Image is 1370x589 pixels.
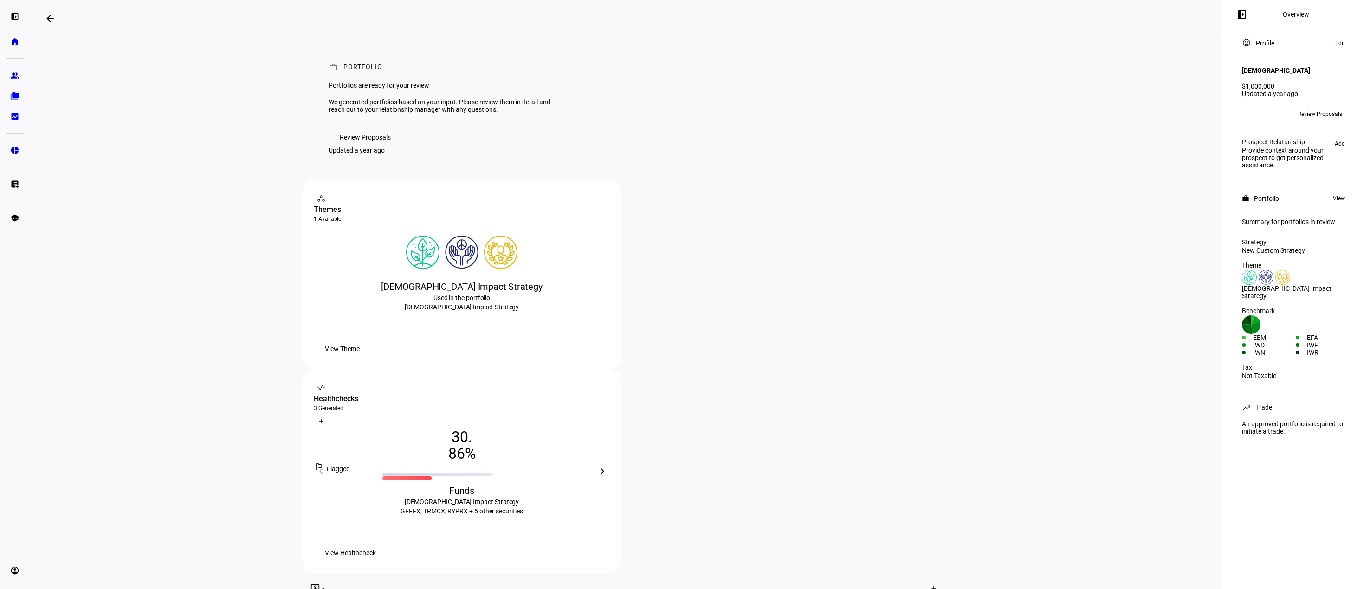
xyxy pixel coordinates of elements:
div: IWR [1307,349,1350,356]
mat-icon: workspaces [317,194,326,203]
eth-panel-overview-card-header: Portfolio [1242,193,1350,204]
span: View [1333,193,1345,204]
span: % [465,445,476,462]
img: corporateEthics.custom.svg [1275,270,1290,285]
button: Add [1330,138,1350,149]
div: Profile [1256,39,1274,47]
img: climateChange.colored.svg [1242,270,1257,285]
a: home [6,32,24,51]
button: Review Proposals [329,128,402,147]
img: corporateEthics.custom.svg [484,236,517,269]
a: bid_landscape [6,107,24,126]
div: Strategy [1242,238,1350,246]
mat-icon: chevron_right [597,466,608,477]
h4: [DEMOGRAPHIC_DATA] [1242,67,1310,74]
div: Portfolio [1254,195,1279,202]
div: Portfolio [343,63,382,72]
div: Overview [1283,11,1309,18]
div: We generated portfolios based on your input. Please review them in detail and reach out to your r... [329,98,557,113]
div: Portfolios are ready for your review [329,82,557,89]
span: View Theme [325,339,360,358]
mat-icon: arrow_backwards [45,13,56,24]
div: 3 Generated [314,404,610,412]
img: climateChange.colored.svg [406,236,439,269]
div: [DEMOGRAPHIC_DATA] Impact Strategy [1242,285,1350,300]
div: Provide context around your prospect to get personalized assistance. [1242,147,1330,169]
div: EEM [1253,334,1296,341]
div: $1,000,000 [1242,83,1350,90]
button: View Theme [314,339,371,358]
eth-mat-symbol: group [10,71,19,80]
span: Edit [1335,38,1345,49]
div: Tax [1242,364,1350,371]
eth-panel-overview-card-header: Profile [1242,38,1350,49]
a: group [6,66,24,85]
button: View [1328,193,1350,204]
span: Review Proposals [1298,107,1342,122]
span: . [468,429,472,445]
div: Benchmark [1242,307,1350,314]
span: Add [1335,138,1345,149]
mat-icon: work [1242,195,1249,202]
eth-mat-symbol: list_alt_add [10,179,19,189]
div: Updated a year ago [329,147,385,154]
div: [DEMOGRAPHIC_DATA] Impact Strategy [336,497,588,506]
div: An approved portfolio is required to initiate a trade. [1236,416,1355,439]
div: Summary for portfolios in review [1242,218,1350,225]
eth-mat-symbol: pie_chart [10,146,19,155]
span: 86 [448,445,465,462]
button: Edit [1331,38,1350,49]
div: Prospect Relationship [1242,138,1330,146]
div: New Custom Strategy [1242,247,1350,254]
mat-icon: trending_up [1242,403,1251,412]
button: Review Proposals [1291,107,1350,122]
eth-mat-symbol: bid_landscape [10,112,19,121]
div: Updated a year ago [1242,90,1350,97]
span: View Healthcheck [325,544,376,562]
eth-panel-overview-card-header: Trade [1242,402,1350,413]
div: Funds [314,484,610,497]
span: Review Proposals [340,128,391,147]
div: Themes [314,204,610,215]
mat-icon: work [329,63,338,72]
div: Healthchecks [314,393,610,404]
eth-mat-symbol: folder_copy [10,91,19,101]
div: Not Taxable [1242,372,1350,379]
div: Trade [1256,403,1272,411]
eth-mat-symbol: account_circle [10,566,19,575]
a: folder_copy [6,87,24,105]
mat-icon: outlined_flag [314,462,323,471]
div: 1 Available [314,215,610,223]
mat-icon: account_circle [1242,38,1251,47]
span: Flagged [327,465,350,473]
a: pie_chart [6,141,24,160]
eth-mat-symbol: school [10,213,19,223]
img: humanRights.colored.svg [1259,270,1273,285]
mat-icon: left_panel_open [1236,9,1247,20]
div: Theme [1242,262,1350,269]
eth-mat-symbol: left_panel_open [10,12,19,21]
div: IWF [1307,341,1350,349]
button: View Healthcheck [314,544,387,562]
div: EFA [1307,334,1350,341]
img: humanRights.colored.svg [445,236,478,269]
div: GFFFX, TRMCX, RYPRX + 5 other securities [314,497,610,516]
span: 30 [452,429,468,445]
div: IWD [1253,341,1296,349]
div: [DEMOGRAPHIC_DATA] Impact Strategy [314,280,610,293]
eth-mat-symbol: home [10,37,19,46]
span: Used in the portfolio [DEMOGRAPHIC_DATA] Impact Strategy [405,294,519,311]
mat-icon: vital_signs [317,383,326,392]
div: IWN [1253,349,1296,356]
span: JS [1246,111,1253,117]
